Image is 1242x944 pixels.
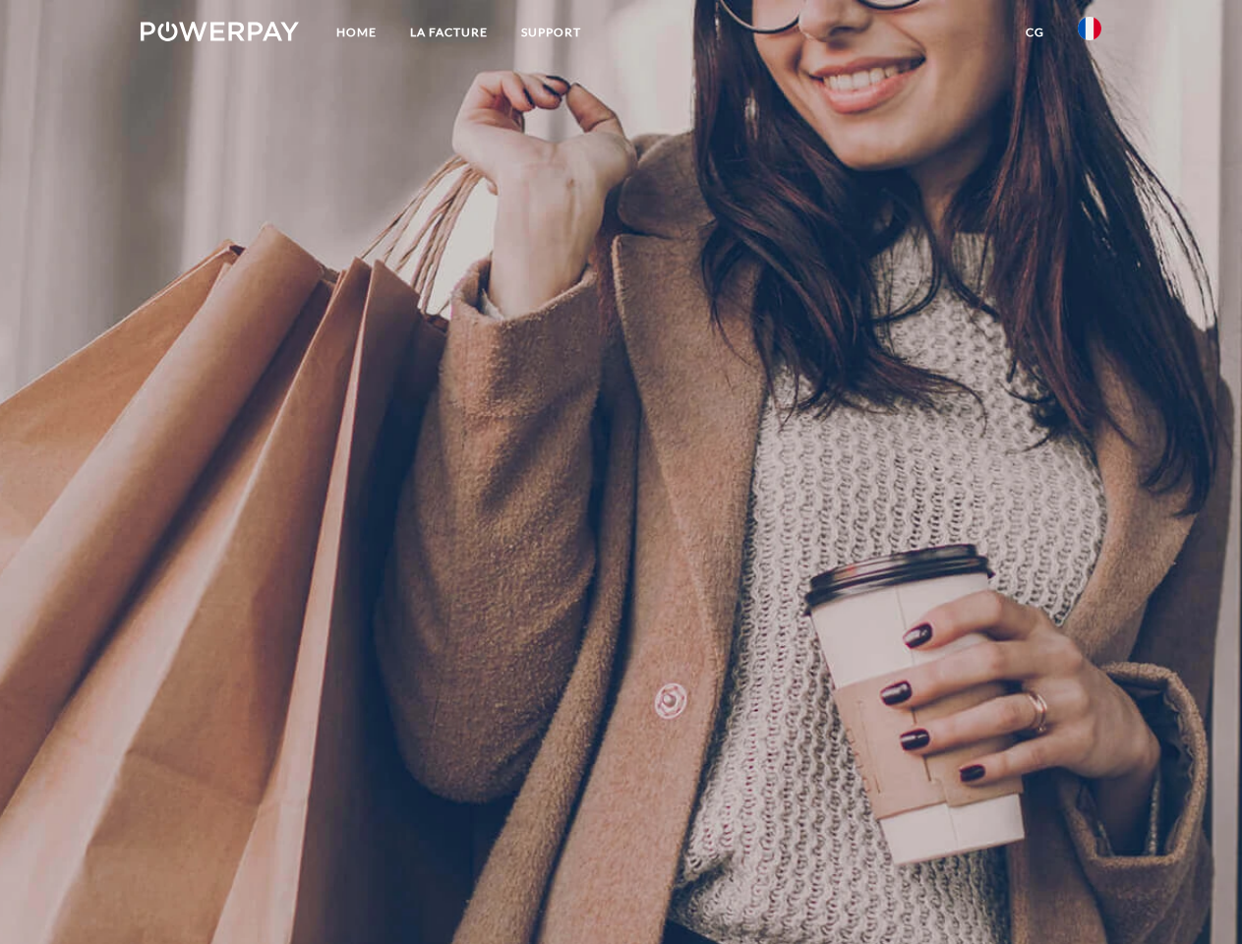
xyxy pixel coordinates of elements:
[504,15,598,50] a: Support
[393,15,504,50] a: LA FACTURE
[320,15,393,50] a: Home
[1009,15,1061,50] a: CG
[1078,17,1101,40] img: fr
[141,22,299,41] img: logo-powerpay-white.svg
